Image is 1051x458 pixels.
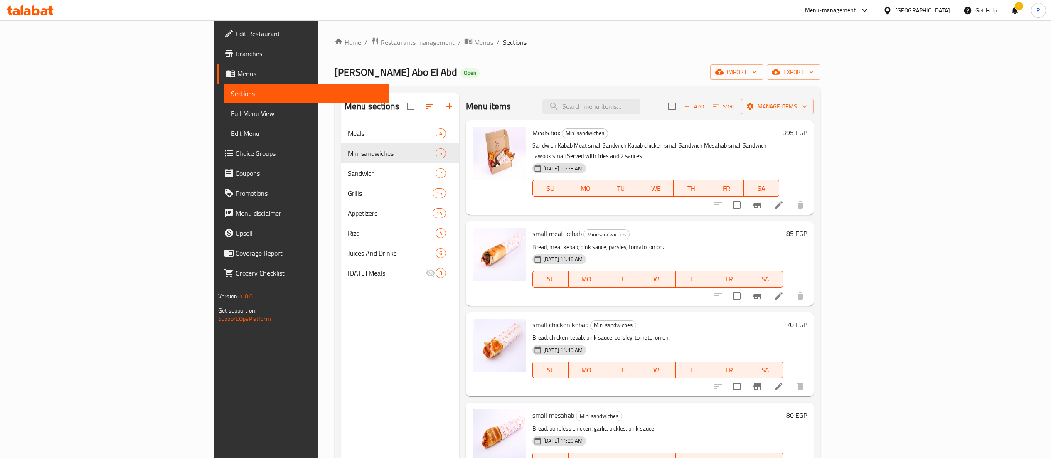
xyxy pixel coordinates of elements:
span: WE [642,182,670,195]
div: Meals4 [341,123,459,143]
span: Meals [348,128,436,138]
span: Coupons [236,168,383,178]
span: Sandwich [348,168,436,178]
span: [DATE] 11:23 AM [540,165,586,172]
span: 6 [436,249,446,257]
span: Edit Restaurant [236,29,383,39]
span: SA [751,364,780,376]
span: SU [536,182,565,195]
div: Appetizers14 [341,203,459,223]
a: Menu disclaimer [217,203,389,223]
span: Menu disclaimer [236,208,383,218]
button: Sort [711,100,738,113]
div: Rizo [348,228,436,238]
div: Mini sandwiches [348,148,436,158]
span: Manage items [748,101,807,112]
span: small chicken kebab [532,318,588,331]
span: [DATE] 11:18 AM [540,255,586,263]
span: Mini sandwiches [576,411,622,421]
span: Full Menu View [231,108,383,118]
span: Add [683,102,705,111]
a: Support.OpsPlatform [218,313,271,324]
img: Meals box [473,127,526,180]
div: Rizo4 [341,223,459,243]
span: export [773,67,814,77]
button: MO [569,271,604,288]
span: Juices And Drinks [348,248,436,258]
button: TH [676,362,711,378]
p: Bread, chicken kebab, pink sauce, parsley, tomato, onion. [532,332,783,343]
button: export [767,64,820,80]
a: Edit Restaurant [217,24,389,44]
button: WE [640,271,676,288]
button: Branch-specific-item [747,195,767,215]
button: TH [676,271,711,288]
button: import [710,64,763,80]
button: SU [532,271,569,288]
span: SA [751,273,780,285]
a: Edit menu item [774,200,784,210]
span: Grills [348,188,433,198]
button: TU [604,271,640,288]
span: small meat kebab [532,227,582,240]
span: Coverage Report [236,248,383,258]
span: Select all sections [402,98,419,115]
span: Get support on: [218,305,256,316]
p: Bread, meat kebab, pink sauce, parsley, tomato, onion. [532,242,783,252]
span: Sort items [707,100,741,113]
div: items [433,208,446,218]
div: items [436,128,446,138]
span: Appetizers [348,208,433,218]
div: items [436,228,446,238]
span: Menus [474,37,493,47]
a: Coverage Report [217,243,389,263]
button: FR [711,362,747,378]
span: [DATE] 11:19 AM [540,346,586,354]
button: Manage items [741,99,814,114]
button: Branch-specific-item [747,377,767,396]
span: Sections [503,37,527,47]
span: FR [715,273,744,285]
button: Add [681,100,707,113]
a: Sections [224,84,389,103]
span: Mini sandwiches [584,230,629,239]
img: small meat kebab [473,228,526,281]
nav: breadcrumb [335,37,820,48]
a: Edit menu item [774,382,784,392]
div: Open [460,68,480,78]
span: 14 [433,209,446,217]
button: delete [790,286,810,306]
button: SA [747,362,783,378]
span: small mesahab [532,409,574,421]
div: items [436,268,446,278]
span: 1.0.0 [240,291,253,302]
span: import [717,67,757,77]
a: Promotions [217,183,389,203]
span: SU [536,364,565,376]
span: Mini sandwiches [591,320,636,330]
h6: 395 EGP [783,127,807,138]
li: / [458,37,461,47]
span: Open [460,69,480,76]
a: Edit Menu [224,123,389,143]
a: Menus [464,37,493,48]
div: Mini sandwiches [590,320,636,330]
button: Add section [439,96,459,116]
button: MO [569,362,604,378]
span: 7 [436,170,446,177]
span: 4 [436,229,446,237]
span: FR [715,364,744,376]
a: Upsell [217,223,389,243]
h2: Menu items [466,100,511,113]
span: TU [608,364,637,376]
button: TU [604,362,640,378]
span: Sort sections [419,96,439,116]
div: items [433,188,446,198]
span: Promotions [236,188,383,198]
span: Grocery Checklist [236,268,383,278]
span: Upsell [236,228,383,238]
button: SA [744,180,779,197]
